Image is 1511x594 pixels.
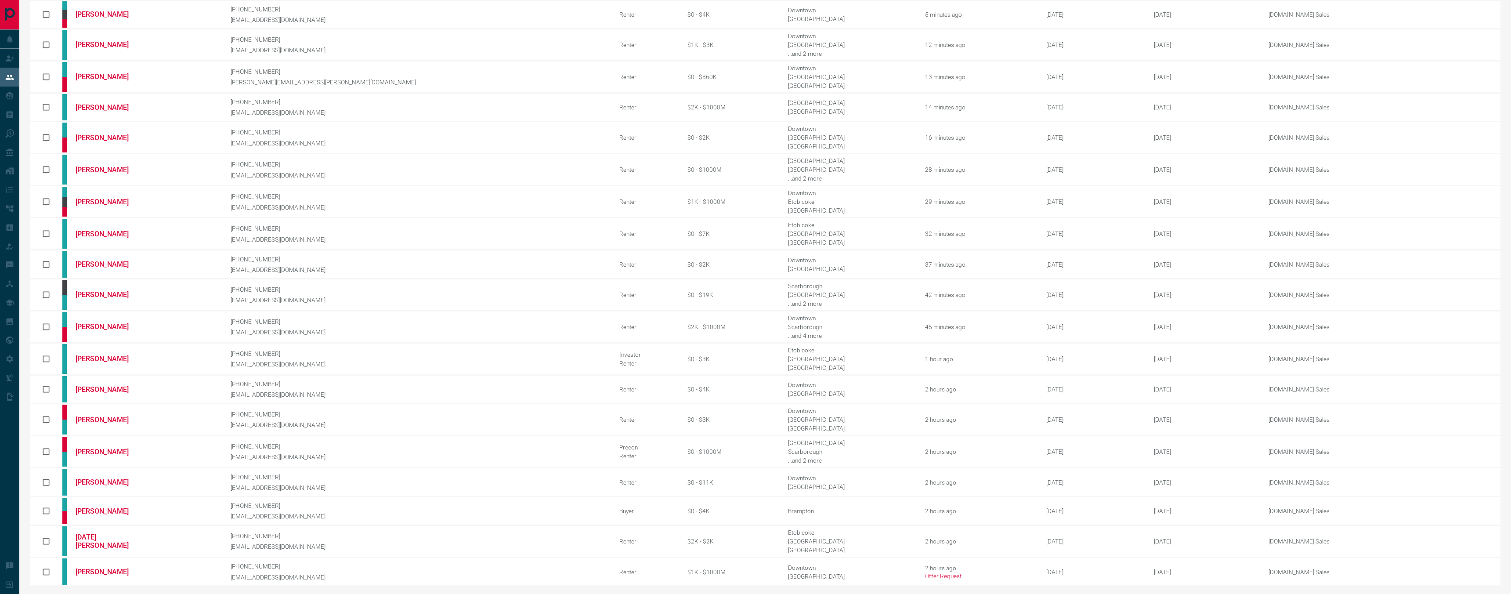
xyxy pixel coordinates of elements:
[62,280,67,295] div: mrloft.ca
[788,143,911,150] div: [GEOGRAPHIC_DATA]
[788,457,911,464] div: North York, Toronto
[76,355,141,363] a: [PERSON_NAME]
[76,40,141,49] a: [PERSON_NAME]
[76,322,141,331] a: [PERSON_NAME]
[231,16,606,23] p: [EMAIL_ADDRESS][DOMAIN_NAME]
[1154,507,1255,514] div: May 3rd 2024, 11:25:32 AM
[62,77,67,92] div: property.ca
[788,448,911,455] div: Scarborough
[62,19,67,28] div: property.ca
[788,355,911,362] div: [GEOGRAPHIC_DATA]
[1269,261,1378,268] p: [DOMAIN_NAME] Sales
[619,386,674,393] div: Renter
[687,291,775,298] div: $0 - $19K
[925,198,1034,205] div: 29 minutes ago
[687,230,775,237] div: $0 - $7K
[231,361,606,368] p: [EMAIL_ADDRESS][DOMAIN_NAME]
[62,526,67,556] div: condos.ca
[788,364,911,371] div: [GEOGRAPHIC_DATA]
[76,416,141,424] a: [PERSON_NAME]
[62,62,67,77] div: condos.ca
[1154,323,1255,330] div: April 25th 2024, 3:46:06 PM
[619,351,674,358] div: Investor
[231,236,606,243] p: [EMAIL_ADDRESS][DOMAIN_NAME]
[925,166,1034,173] div: 28 minutes ago
[231,443,606,450] p: [PHONE_NUMBER]
[1046,198,1141,205] div: April 30th 2023, 8:58:25 PM
[788,230,911,237] div: [GEOGRAPHIC_DATA]
[1269,11,1378,18] p: [DOMAIN_NAME] Sales
[1154,479,1255,486] div: December 6th 2021, 2:33:13 PM
[1154,230,1255,237] div: November 15th 2023, 4:08:56 PM
[231,193,606,200] p: [PHONE_NUMBER]
[687,73,775,80] div: $0 - $860K
[925,416,1034,423] div: 2 hours ago
[788,283,911,290] div: Scarborough
[788,157,911,164] div: [GEOGRAPHIC_DATA]
[231,543,606,550] p: [EMAIL_ADDRESS][DOMAIN_NAME]
[231,68,606,75] p: [PHONE_NUMBER]
[62,94,67,120] div: condos.ca
[788,300,911,307] div: Vaughan, Kitchener
[1154,448,1255,455] div: July 4th 2024, 2:03:08 PM
[788,41,911,48] div: [GEOGRAPHIC_DATA]
[1269,104,1378,111] p: [DOMAIN_NAME] Sales
[687,386,775,393] div: $0 - $4K
[788,7,911,14] div: Downtown
[1046,507,1141,514] div: January 27th 2022, 11:08:32 AM
[788,529,911,536] div: Etobicoke
[1269,73,1378,80] p: [DOMAIN_NAME] Sales
[231,563,606,570] p: [PHONE_NUMBER]
[619,198,674,205] div: Renter
[231,286,606,293] p: [PHONE_NUMBER]
[62,420,67,435] div: condos.ca
[925,291,1034,298] div: 42 minutes ago
[1046,386,1141,393] div: July 2nd 2019, 10:33:48 AM
[62,558,67,585] div: condos.ca
[1269,166,1378,173] p: [DOMAIN_NAME] Sales
[925,565,1034,580] div: 2 hours ago
[1269,507,1378,514] p: [DOMAIN_NAME] Sales
[76,134,141,142] a: [PERSON_NAME]
[231,36,606,43] p: [PHONE_NUMBER]
[1046,41,1141,48] div: February 14th 2023, 7:32:36 PM
[1046,166,1141,173] div: January 3rd 2022, 3:38:17 AM
[231,204,606,211] p: [EMAIL_ADDRESS][DOMAIN_NAME]
[788,416,911,423] div: [GEOGRAPHIC_DATA]
[62,437,67,452] div: property.ca
[231,329,606,336] p: [EMAIL_ADDRESS][DOMAIN_NAME]
[788,108,911,115] div: [GEOGRAPHIC_DATA]
[1046,230,1141,237] div: August 6th 2022, 8:04:52 PM
[788,323,911,330] div: Scarborough
[1154,538,1255,545] div: October 1st 2024, 4:29:22 PM
[788,239,911,246] div: [GEOGRAPHIC_DATA]
[1154,416,1255,423] div: October 7th 2024, 12:08:20 PM
[1046,538,1141,545] div: August 19th 2021, 9:20:47 PM
[62,207,67,217] div: property.ca
[788,175,911,182] div: Toronto, Markham
[76,10,141,18] a: [PERSON_NAME]
[231,79,606,86] p: [PERSON_NAME][EMAIL_ADDRESS][PERSON_NAME][DOMAIN_NAME]
[925,73,1034,80] div: 13 minutes ago
[231,266,606,273] p: [EMAIL_ADDRESS][DOMAIN_NAME]
[1269,134,1378,141] p: [DOMAIN_NAME] Sales
[925,479,1034,486] div: 2 hours ago
[231,318,606,325] p: [PHONE_NUMBER]
[1154,73,1255,80] div: May 15th 2024, 1:58:24 PM
[788,381,911,388] div: Downtown
[925,572,1034,580] p: Offer Request
[1154,569,1255,576] div: September 4th 2024, 12:30:19 PM
[62,511,67,524] div: property.ca
[231,380,606,388] p: [PHONE_NUMBER]
[1154,134,1255,141] div: July 17th 2024, 2:41:49 PM
[788,425,911,432] div: [GEOGRAPHIC_DATA]
[231,109,606,116] p: [EMAIL_ADDRESS][DOMAIN_NAME]
[231,98,606,105] p: [PHONE_NUMBER]
[1046,416,1141,423] div: August 1st 2018, 1:24:54 PM
[1269,386,1378,393] p: [DOMAIN_NAME] Sales
[76,198,141,206] a: [PERSON_NAME]
[1154,261,1255,268] div: February 19th 2025, 5:43:50 PM
[788,332,911,339] div: North York, West End, Toronto, Markham
[788,73,911,80] div: [GEOGRAPHIC_DATA]
[62,1,67,10] div: condos.ca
